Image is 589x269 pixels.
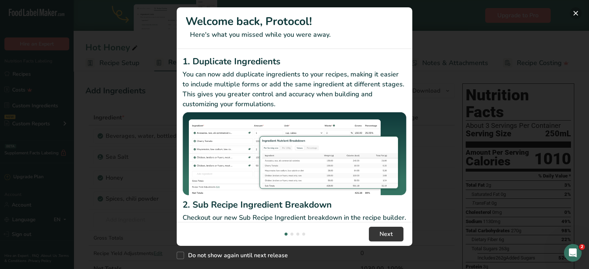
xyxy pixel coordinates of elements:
span: 2 [579,244,585,250]
p: Checkout our new Sub Recipe Ingredient breakdown in the recipe builder. You can now see your Reci... [183,213,406,243]
img: Duplicate Ingredients [183,112,406,196]
iframe: Intercom live chat [564,244,582,262]
span: Next [380,230,393,238]
p: You can now add duplicate ingredients to your recipes, making it easier to include multiple forms... [183,69,406,109]
button: Next [369,227,403,241]
h2: 1. Duplicate Ingredients [183,55,406,68]
h1: Welcome back, Protocol! [186,13,403,30]
p: Here's what you missed while you were away. [186,30,403,40]
h2: 2. Sub Recipe Ingredient Breakdown [183,198,406,211]
span: Do not show again until next release [184,252,288,259]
